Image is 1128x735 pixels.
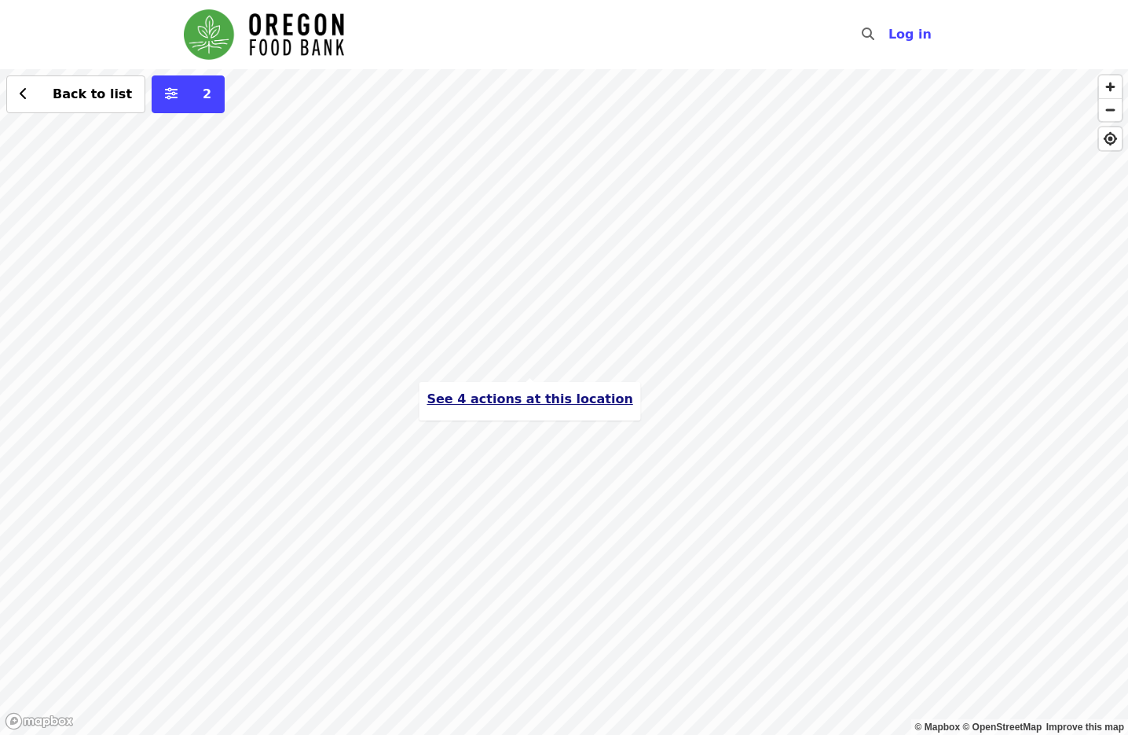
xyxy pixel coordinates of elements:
i: chevron-left icon [20,86,27,101]
button: Find My Location [1099,127,1122,150]
button: See 4 actions at this location [427,390,632,409]
a: Map feedback [1046,722,1124,733]
button: More filters (2 selected) [152,75,225,113]
a: Mapbox logo [5,712,74,730]
span: Log in [888,27,932,42]
span: See 4 actions at this location [427,391,632,406]
i: sliders-h icon [165,86,178,101]
button: Zoom In [1099,75,1122,98]
span: Back to list [53,86,132,101]
button: Log in [876,19,944,50]
span: 2 [203,86,211,101]
i: search icon [862,27,874,42]
a: OpenStreetMap [962,722,1042,733]
button: Back to list [6,75,145,113]
img: Oregon Food Bank - Home [184,9,344,60]
a: Mapbox [915,722,961,733]
input: Search [884,16,896,53]
button: Zoom Out [1099,98,1122,121]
